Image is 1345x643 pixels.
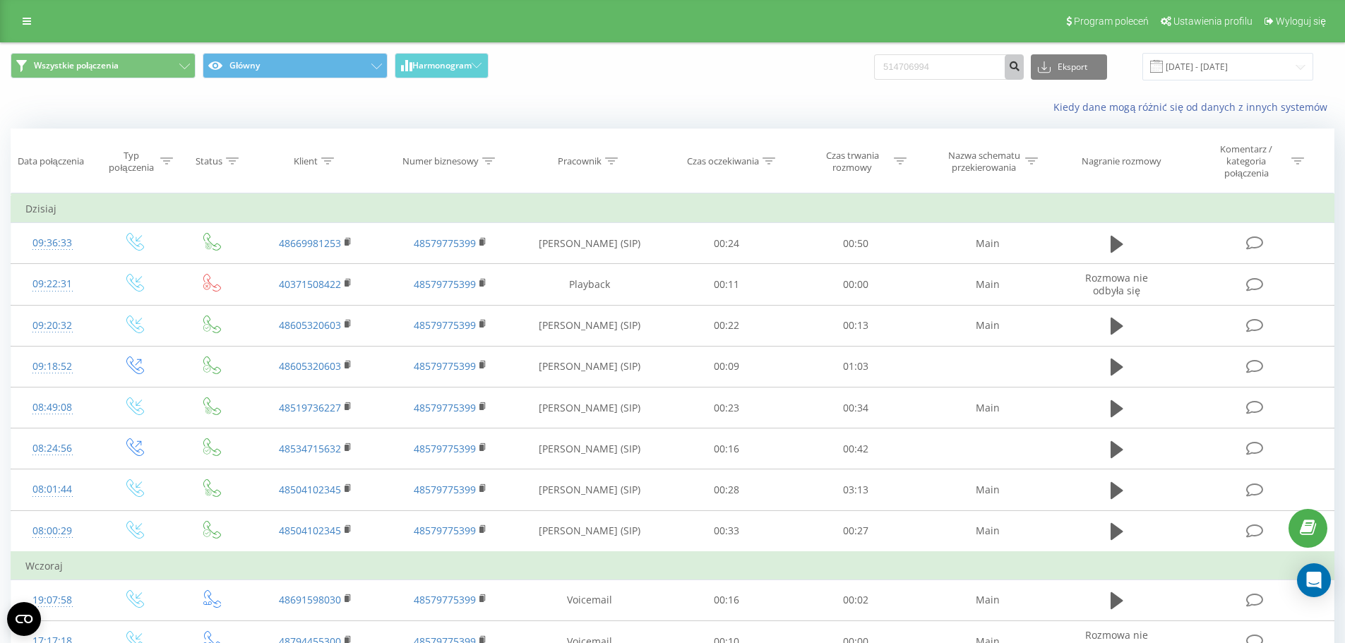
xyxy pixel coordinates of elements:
td: [PERSON_NAME] (SIP) [518,346,662,387]
button: Główny [203,53,388,78]
td: 00:34 [791,387,921,428]
td: Main [920,469,1054,510]
div: Czas trwania rozmowy [815,150,890,174]
a: 48519736227 [279,401,341,414]
div: Open Intercom Messenger [1297,563,1331,597]
td: 00:09 [662,346,791,387]
input: Wyszukiwanie według numeru [874,54,1024,80]
a: 48579775399 [414,401,476,414]
div: Klient [294,155,318,167]
button: Open CMP widget [7,602,41,636]
td: Main [920,305,1054,346]
td: Main [920,510,1054,552]
a: 48579775399 [414,593,476,606]
div: Pracownik [558,155,602,167]
button: Eksport [1031,54,1107,80]
div: Status [196,155,222,167]
a: 48691598030 [279,593,341,606]
div: Nazwa schematu przekierowania [946,150,1022,174]
td: 00:33 [662,510,791,552]
span: Wszystkie połączenia [34,60,119,71]
a: 48579775399 [414,483,476,496]
td: Playback [518,264,662,305]
td: [PERSON_NAME] (SIP) [518,428,662,469]
td: 03:13 [791,469,921,510]
span: Rozmowa nie odbyła się [1085,271,1148,297]
div: 09:20:32 [25,312,80,339]
div: 08:49:08 [25,394,80,421]
td: Main [920,387,1054,428]
span: Wyloguj się [1276,16,1326,27]
button: Wszystkie połączenia [11,53,196,78]
a: 48579775399 [414,236,476,250]
div: Numer biznesowy [402,155,479,167]
td: 00:24 [662,223,791,264]
td: 00:16 [662,428,791,469]
td: [PERSON_NAME] (SIP) [518,305,662,346]
td: 00:42 [791,428,921,469]
td: 00:02 [791,579,921,620]
td: Main [920,223,1054,264]
div: 09:22:31 [25,270,80,298]
a: 48579775399 [414,524,476,537]
div: Nagranie rozmowy [1082,155,1161,167]
a: 48534715632 [279,442,341,455]
div: Data połączenia [18,155,84,167]
a: 48579775399 [414,359,476,373]
td: 00:11 [662,264,791,305]
td: [PERSON_NAME] (SIP) [518,223,662,264]
td: 00:16 [662,579,791,620]
div: Czas oczekiwania [687,155,759,167]
td: Dzisiaj [11,195,1334,223]
td: [PERSON_NAME] (SIP) [518,469,662,510]
a: 48579775399 [414,442,476,455]
td: Main [920,579,1054,620]
a: 48579775399 [414,277,476,291]
span: Harmonogram [412,61,472,71]
td: Voicemail [518,579,662,620]
span: Program poleceń [1074,16,1149,27]
a: Kiedy dane mogą różnić się od danych z innych systemów [1053,100,1334,114]
a: 48605320603 [279,359,341,373]
a: 48504102345 [279,524,341,537]
div: Typ połączenia [106,150,156,174]
a: 48669981253 [279,236,341,250]
td: 00:50 [791,223,921,264]
div: 09:18:52 [25,353,80,380]
td: 00:00 [791,264,921,305]
td: Wczoraj [11,552,1334,580]
span: Ustawienia profilu [1173,16,1253,27]
div: 08:01:44 [25,476,80,503]
td: 00:22 [662,305,791,346]
div: 19:07:58 [25,587,80,614]
div: 08:00:29 [25,517,80,545]
div: 09:36:33 [25,229,80,257]
td: 00:23 [662,387,791,428]
td: 01:03 [791,346,921,387]
a: 40371508422 [279,277,341,291]
div: Komentarz / kategoria połączenia [1205,143,1288,179]
td: 00:13 [791,305,921,346]
td: [PERSON_NAME] (SIP) [518,510,662,552]
td: 00:27 [791,510,921,552]
a: 48605320603 [279,318,341,332]
td: Main [920,264,1054,305]
td: 00:28 [662,469,791,510]
a: 48504102345 [279,483,341,496]
td: [PERSON_NAME] (SIP) [518,387,662,428]
div: 08:24:56 [25,435,80,462]
a: 48579775399 [414,318,476,332]
button: Harmonogram [395,53,489,78]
